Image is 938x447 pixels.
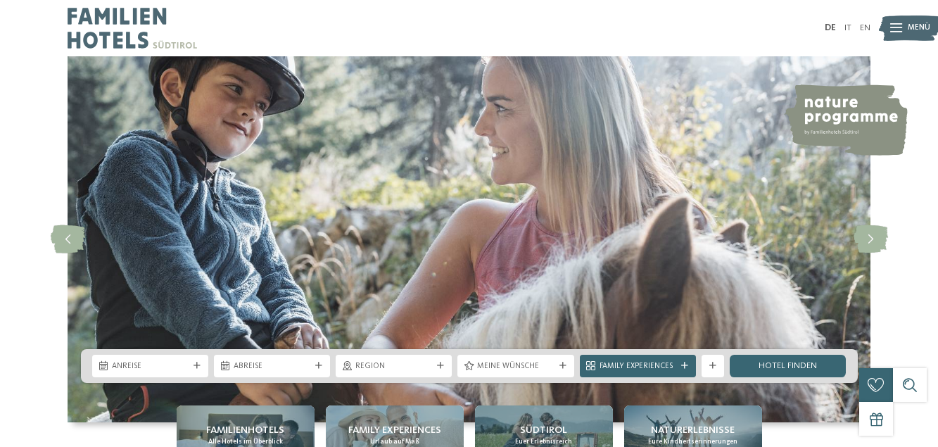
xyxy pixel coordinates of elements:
span: Familienhotels [206,423,284,437]
span: Anreise [112,361,189,372]
a: DE [825,23,836,32]
span: Region [355,361,432,372]
span: Menü [908,23,930,34]
span: Südtirol [520,423,567,437]
img: Familienhotels Südtirol: The happy family places [68,56,870,422]
span: Meine Wünsche [477,361,554,372]
img: nature programme by Familienhotels Südtirol [784,84,908,156]
span: Abreise [234,361,310,372]
a: EN [860,23,870,32]
a: IT [844,23,851,32]
span: Naturerlebnisse [651,423,735,437]
a: Hotel finden [730,355,846,377]
span: Urlaub auf Maß [370,437,419,446]
span: Euer Erlebnisreich [515,437,572,446]
span: Eure Kindheitserinnerungen [648,437,737,446]
span: Alle Hotels im Überblick [208,437,283,446]
span: Family Experiences [348,423,441,437]
span: Family Experiences [600,361,676,372]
